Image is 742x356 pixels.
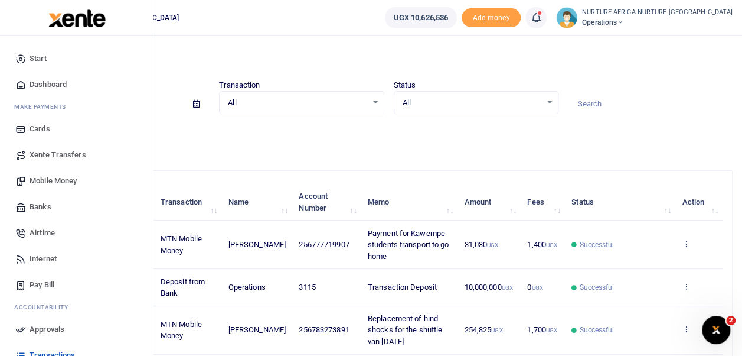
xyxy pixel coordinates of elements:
[47,13,106,22] a: logo-small logo-large logo-large
[299,283,315,292] span: 3115
[726,316,736,325] span: 2
[462,8,521,28] li: Toup your wallet
[299,240,349,249] span: 256777719907
[568,94,733,114] input: Search
[464,325,502,334] span: 254,825
[228,97,367,109] span: All
[9,46,143,72] a: Start
[9,72,143,98] a: Dashboard
[45,128,733,141] p: Download
[487,242,498,248] small: UGX
[556,7,577,28] img: profile-user
[521,184,565,221] th: Fees: activate to sort column ascending
[579,325,614,335] span: Successful
[221,184,292,221] th: Name: activate to sort column ascending
[30,323,64,335] span: Approvals
[675,184,723,221] th: Action: activate to sort column ascending
[228,240,286,249] span: [PERSON_NAME]
[491,327,502,334] small: UGX
[579,240,614,250] span: Successful
[9,220,143,246] a: Airtime
[565,184,675,221] th: Status: activate to sort column ascending
[45,51,733,64] h4: Transactions
[368,314,442,346] span: Replacement of hind shocks for the shuttle van [DATE]
[464,283,512,292] span: 10,000,000
[582,8,733,18] small: NURTURE AFRICA NURTURE [GEOGRAPHIC_DATA]
[219,79,260,91] label: Transaction
[527,240,557,249] span: 1,400
[292,184,361,221] th: Account Number: activate to sort column ascending
[228,283,266,292] span: Operations
[462,8,521,28] span: Add money
[30,175,77,187] span: Mobile Money
[501,284,512,291] small: UGX
[385,7,457,28] a: UGX 10,626,536
[228,325,286,334] span: [PERSON_NAME]
[9,272,143,298] a: Pay Bill
[579,282,614,293] span: Successful
[30,253,57,265] span: Internet
[361,184,458,221] th: Memo: activate to sort column ascending
[9,298,143,316] li: Ac
[582,17,733,28] span: Operations
[30,279,54,291] span: Pay Bill
[546,242,557,248] small: UGX
[9,142,143,168] a: Xente Transfers
[23,303,68,312] span: countability
[531,284,542,291] small: UGX
[20,102,66,111] span: ake Payments
[394,12,448,24] span: UGX 10,626,536
[9,98,143,116] li: M
[546,327,557,334] small: UGX
[527,283,542,292] span: 0
[30,149,86,161] span: Xente Transfers
[161,277,205,298] span: Deposit from Bank
[9,316,143,342] a: Approvals
[30,201,51,213] span: Banks
[9,194,143,220] a: Banks
[9,168,143,194] a: Mobile Money
[394,79,416,91] label: Status
[702,316,730,344] iframe: Intercom live chat
[457,184,521,221] th: Amount: activate to sort column ascending
[48,9,106,27] img: logo-large
[299,325,349,334] span: 256783273891
[462,12,521,21] a: Add money
[556,7,733,28] a: profile-user NURTURE AFRICA NURTURE [GEOGRAPHIC_DATA] Operations
[380,7,462,28] li: Wallet ballance
[403,97,541,109] span: All
[30,53,47,64] span: Start
[30,79,67,90] span: Dashboard
[9,116,143,142] a: Cards
[527,325,557,334] span: 1,700
[30,227,55,239] span: Airtime
[464,240,498,249] span: 31,030
[161,234,202,255] span: MTN Mobile Money
[9,246,143,272] a: Internet
[161,320,202,341] span: MTN Mobile Money
[30,123,50,135] span: Cards
[368,283,437,292] span: Transaction Deposit
[368,229,449,261] span: Payment for Kawempe students transport to go home
[154,184,222,221] th: Transaction: activate to sort column ascending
